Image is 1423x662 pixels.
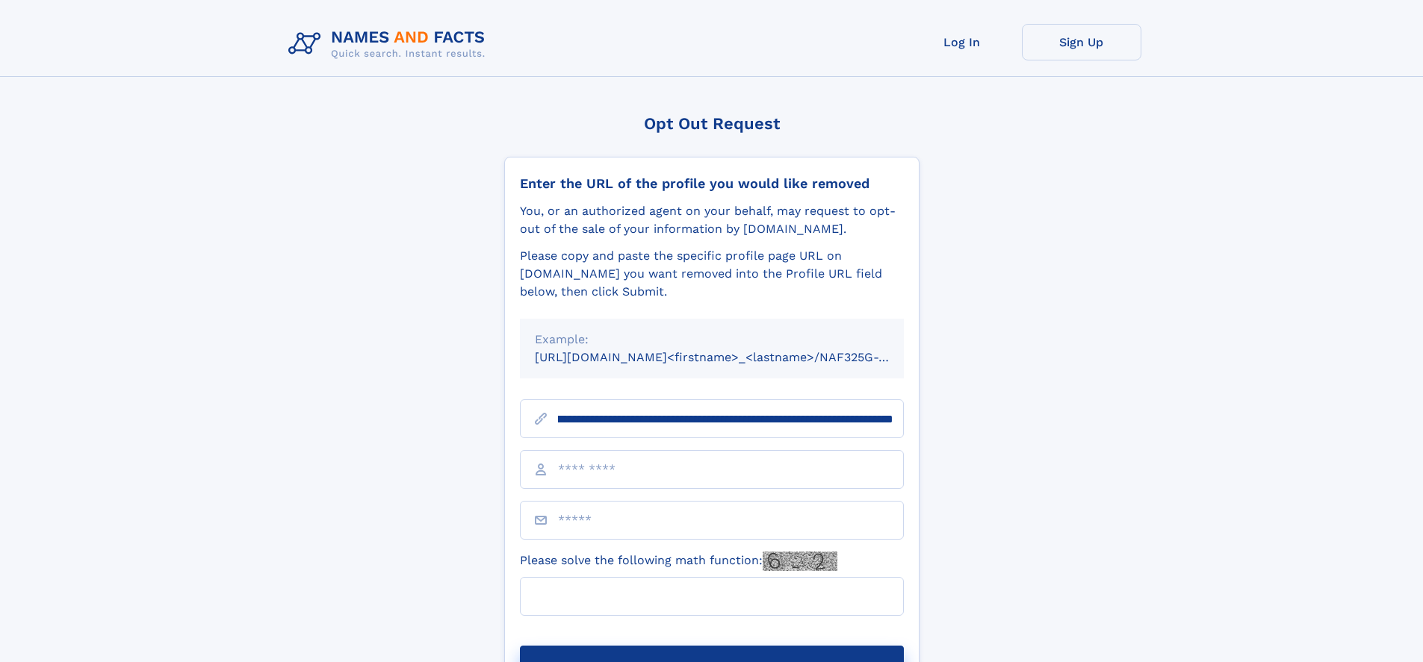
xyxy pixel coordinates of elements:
[504,114,920,133] div: Opt Out Request
[520,175,904,192] div: Enter the URL of the profile you would like removed
[1022,24,1141,60] a: Sign Up
[535,350,932,364] small: [URL][DOMAIN_NAME]<firstname>_<lastname>/NAF325G-xxxxxxxx
[520,202,904,238] div: You, or an authorized agent on your behalf, may request to opt-out of the sale of your informatio...
[520,552,837,571] label: Please solve the following math function:
[902,24,1022,60] a: Log In
[535,331,889,349] div: Example:
[520,247,904,301] div: Please copy and paste the specific profile page URL on [DOMAIN_NAME] you want removed into the Pr...
[282,24,497,64] img: Logo Names and Facts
